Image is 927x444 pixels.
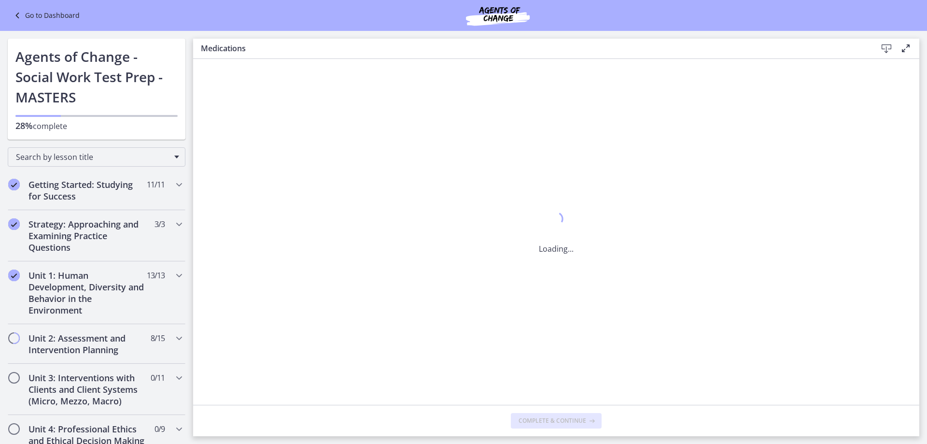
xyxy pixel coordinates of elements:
span: 0 / 9 [154,423,165,435]
p: complete [15,120,178,132]
span: 0 / 11 [151,372,165,384]
i: Completed [8,218,20,230]
span: 13 / 13 [147,270,165,281]
span: 28% [15,120,33,131]
span: 11 / 11 [147,179,165,190]
span: 8 / 15 [151,332,165,344]
span: 3 / 3 [154,218,165,230]
p: Loading... [539,243,574,255]
h1: Agents of Change - Social Work Test Prep - MASTERS [15,46,178,107]
h2: Unit 2: Assessment and Intervention Planning [28,332,146,356]
div: Search by lesson title [8,147,185,167]
span: Complete & continue [519,417,586,425]
button: Complete & continue [511,413,602,429]
a: Go to Dashboard [12,10,80,21]
span: Search by lesson title [16,152,169,162]
h2: Strategy: Approaching and Examining Practice Questions [28,218,146,253]
h3: Medications [201,43,861,54]
h2: Unit 1: Human Development, Diversity and Behavior in the Environment [28,270,146,316]
img: Agents of Change [440,4,556,27]
div: 1 [539,209,574,231]
i: Completed [8,270,20,281]
i: Completed [8,179,20,190]
h2: Getting Started: Studying for Success [28,179,146,202]
h2: Unit 3: Interventions with Clients and Client Systems (Micro, Mezzo, Macro) [28,372,146,407]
